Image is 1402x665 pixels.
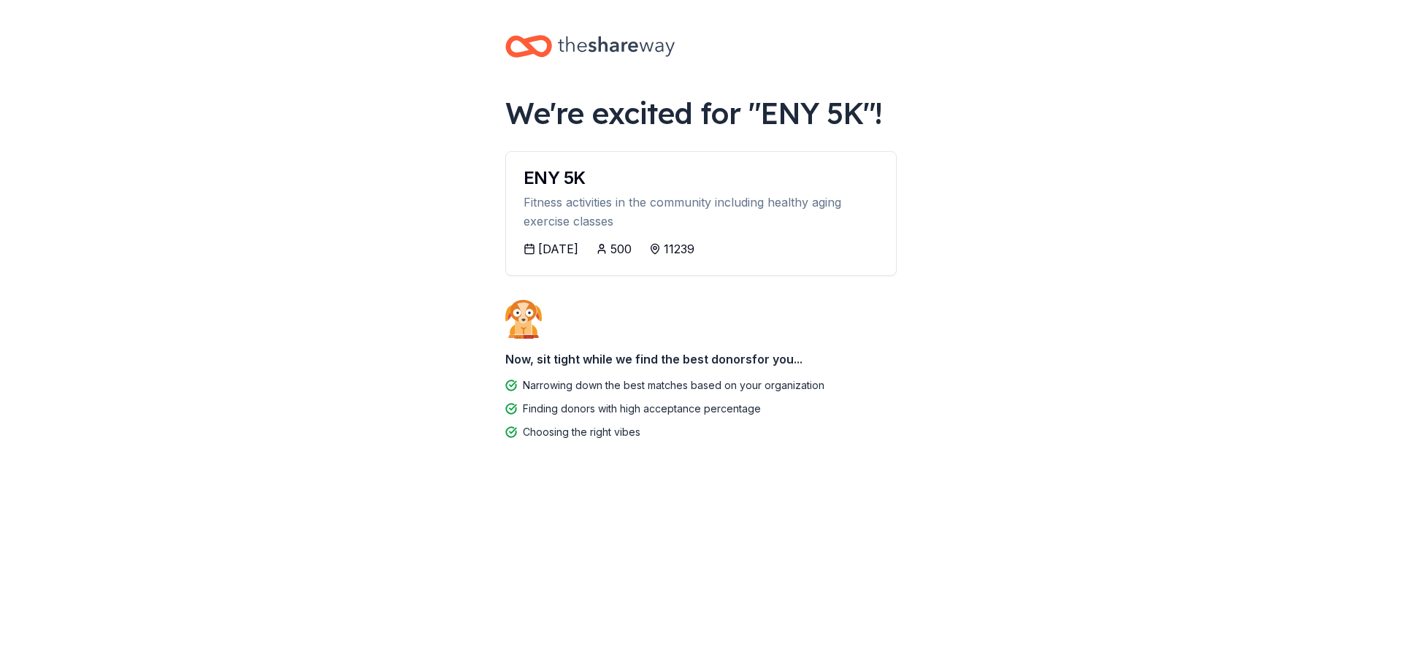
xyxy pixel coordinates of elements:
[664,240,694,258] div: 11239
[505,345,897,374] div: Now, sit tight while we find the best donors for you...
[523,400,761,418] div: Finding donors with high acceptance percentage
[524,193,878,231] div: Fitness activities in the community including healthy aging exercise classes
[523,423,640,441] div: Choosing the right vibes
[610,240,632,258] div: 500
[538,240,578,258] div: [DATE]
[523,377,824,394] div: Narrowing down the best matches based on your organization
[505,93,897,134] div: We're excited for " ENY 5K "!
[505,299,542,339] img: Dog waiting patiently
[524,169,878,187] div: ENY 5K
